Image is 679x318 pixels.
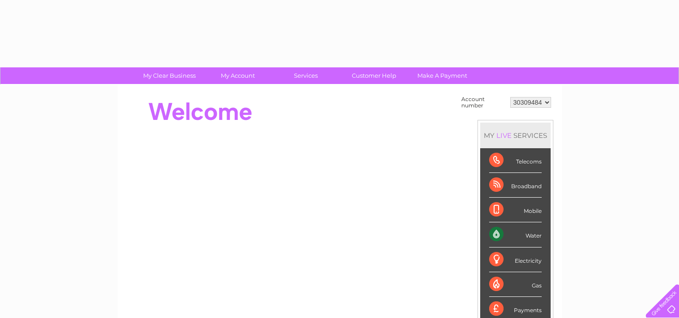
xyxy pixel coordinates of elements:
div: Gas [489,272,542,297]
div: MY SERVICES [480,123,551,148]
div: Telecoms [489,148,542,173]
div: Electricity [489,247,542,272]
div: Mobile [489,198,542,222]
a: My Account [201,67,275,84]
td: Account number [459,94,508,111]
div: Water [489,222,542,247]
a: Services [269,67,343,84]
a: Make A Payment [405,67,479,84]
div: Broadband [489,173,542,198]
a: Customer Help [337,67,411,84]
div: LIVE [495,131,513,140]
a: My Clear Business [132,67,206,84]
